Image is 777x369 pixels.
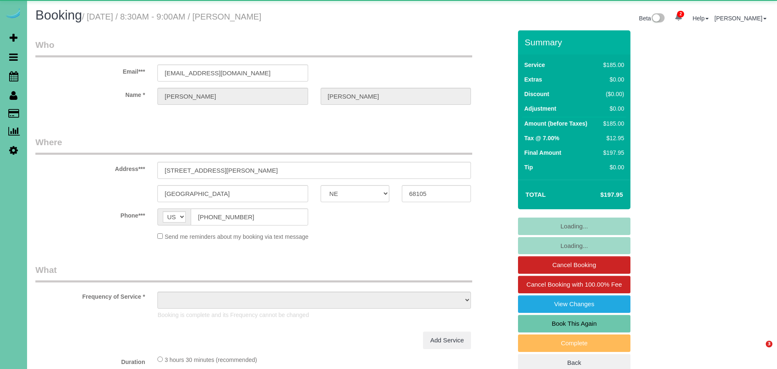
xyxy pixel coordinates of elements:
[29,88,151,99] label: Name *
[524,149,561,157] label: Final Amount
[524,61,545,69] label: Service
[525,191,546,198] strong: Total
[715,15,767,22] a: [PERSON_NAME]
[524,104,556,113] label: Adjustment
[677,11,684,17] span: 2
[164,233,309,240] span: Send me reminders about my booking via text message
[29,290,151,301] label: Frequency of Service *
[525,37,626,47] h3: Summary
[766,341,772,347] span: 3
[524,163,533,171] label: Tip
[692,15,709,22] a: Help
[518,315,630,332] a: Book This Again
[35,136,472,155] legend: Where
[600,134,624,142] div: $12.95
[600,75,624,84] div: $0.00
[423,332,471,349] a: Add Service
[526,281,622,288] span: Cancel Booking with 100.00% Fee
[600,61,624,69] div: $185.00
[670,8,687,27] a: 2
[518,295,630,313] a: View Changes
[524,90,549,98] label: Discount
[749,341,769,361] iframe: Intercom live chat
[575,191,623,198] h4: $197.95
[639,15,665,22] a: Beta
[35,39,472,57] legend: Who
[164,357,257,363] span: 3 hours 30 minutes (recommended)
[524,75,542,84] label: Extras
[651,13,665,24] img: New interface
[600,149,624,157] div: $197.95
[35,264,472,282] legend: What
[600,104,624,113] div: $0.00
[5,8,22,20] img: Automaid Logo
[29,355,151,366] label: Duration
[518,256,630,274] a: Cancel Booking
[524,134,559,142] label: Tax @ 7.00%
[82,12,261,21] small: / [DATE] / 8:30AM - 9:00AM / [PERSON_NAME]
[600,119,624,128] div: $185.00
[600,90,624,98] div: ($0.00)
[157,311,471,319] p: Booking is complete and its Frequency cannot be changed
[35,8,82,22] span: Booking
[600,163,624,171] div: $0.00
[518,276,630,293] a: Cancel Booking with 100.00% Fee
[524,119,587,128] label: Amount (before Taxes)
